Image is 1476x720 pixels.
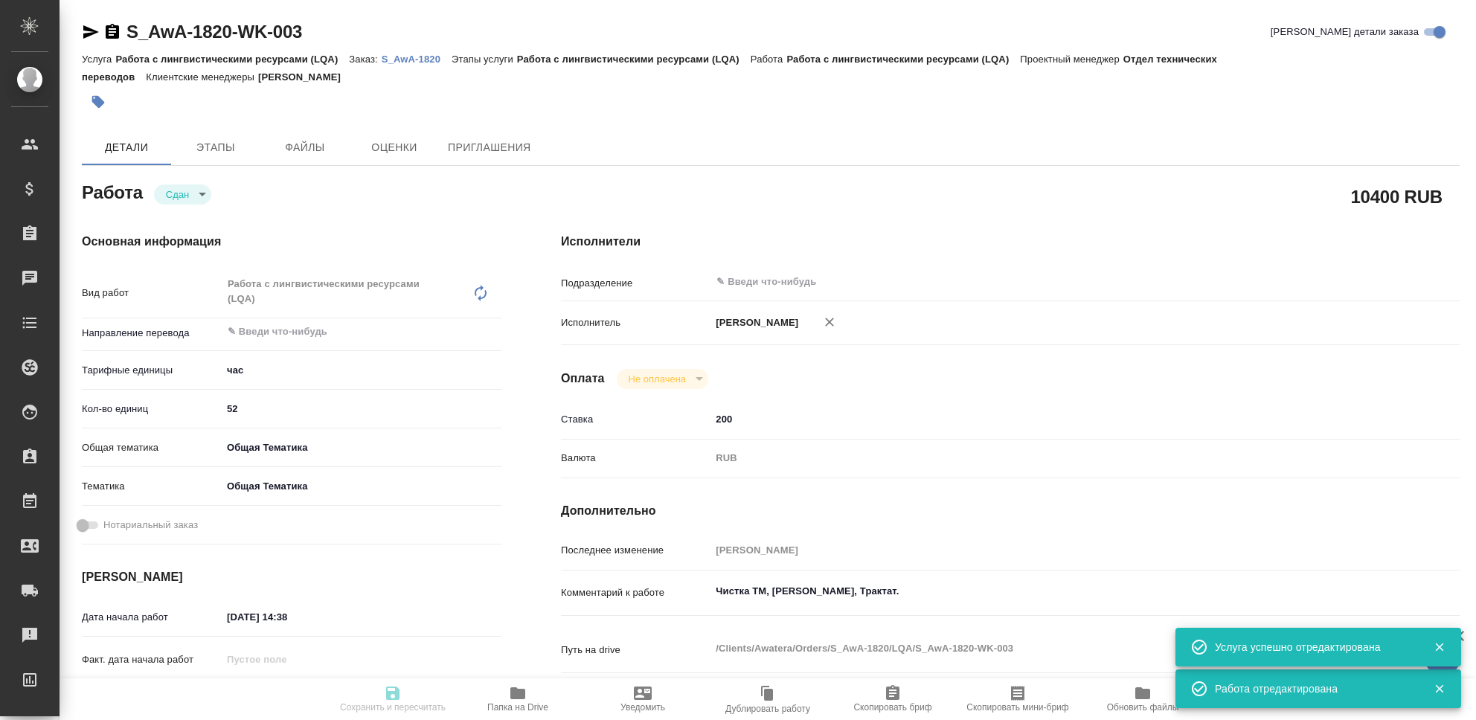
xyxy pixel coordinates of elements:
p: Тарифные единицы [82,363,222,378]
input: ✎ Введи что-нибудь [222,606,352,628]
p: Направление перевода [82,326,222,341]
p: [PERSON_NAME] [710,315,798,330]
div: Работа отредактирована [1215,681,1411,696]
button: Open [1376,280,1379,283]
span: Файлы [269,138,341,157]
p: Общая тематика [82,440,222,455]
button: Open [493,330,496,333]
div: Услуга успешно отредактирована [1215,640,1411,655]
p: Услуга [82,54,115,65]
p: S_AwA-1820 [382,54,452,65]
button: Обновить файлы [1080,678,1205,720]
h2: Работа [82,178,143,205]
input: ✎ Введи что-нибудь [715,273,1330,291]
button: Скопировать ссылку [103,23,121,41]
button: Скопировать мини-бриф [955,678,1080,720]
input: ✎ Введи что-нибудь [710,408,1384,430]
button: Уведомить [580,678,705,720]
span: Этапы [180,138,251,157]
p: [PERSON_NAME] [258,71,352,83]
p: Последнее изменение [561,543,710,558]
p: Вид работ [82,286,222,300]
p: Клиентские менеджеры [146,71,258,83]
button: Папка на Drive [455,678,580,720]
p: Факт. дата начала работ [82,652,222,667]
span: Дублировать работу [725,704,810,714]
h4: Дополнительно [561,502,1460,520]
span: Детали [91,138,162,157]
p: Путь на drive [561,643,710,658]
button: Сохранить и пересчитать [330,678,455,720]
span: Скопировать бриф [853,702,931,713]
p: Ставка [561,412,710,427]
p: Отдел технических переводов [82,54,1217,83]
button: Дублировать работу [705,678,830,720]
button: Скопировать ссылку для ЯМессенджера [82,23,100,41]
button: Удалить исполнителя [813,306,846,338]
h4: Исполнители [561,233,1460,251]
div: час [222,358,501,383]
span: Уведомить [620,702,665,713]
h2: 10400 RUB [1350,184,1443,209]
input: ✎ Введи что-нибудь [222,398,501,420]
button: Скопировать бриф [830,678,955,720]
a: S_AwA-1820-WK-003 [126,22,302,42]
p: Дата начала работ [82,610,222,625]
textarea: /Clients/Awatera/Orders/S_AwA-1820/LQA/S_AwA-1820-WK-003 [710,636,1384,661]
p: Заказ: [349,54,381,65]
p: Кол-во единиц [82,402,222,417]
span: Обновить файлы [1107,702,1179,713]
textarea: Чистка ТМ, [PERSON_NAME], Трактат. [710,579,1384,604]
span: Папка на Drive [487,702,548,713]
span: Оценки [359,138,430,157]
p: Работа с лингвистическими ресурсами (LQA) [517,54,751,65]
span: Сохранить и пересчитать [340,702,446,713]
h4: Основная информация [82,233,501,251]
span: Нотариальный заказ [103,518,198,533]
p: Проектный менеджер [1020,54,1123,65]
p: Исполнитель [561,315,710,330]
div: RUB [710,446,1384,471]
h4: Оплата [561,370,605,388]
p: Комментарий к работе [561,585,710,600]
span: [PERSON_NAME] детали заказа [1271,25,1419,39]
span: Скопировать мини-бриф [966,702,1068,713]
div: Сдан [154,184,211,205]
button: Не оплачена [624,373,690,385]
button: Сдан [161,188,193,201]
button: Добавить тэг [82,86,115,118]
p: Работа с лингвистическими ресурсами (LQA) [786,54,1020,65]
p: Работа [751,54,787,65]
p: Работа с лингвистическими ресурсами (LQA) [115,54,349,65]
div: Общая Тематика [222,435,501,460]
p: Этапы услуги [452,54,517,65]
p: Подразделение [561,276,710,291]
a: S_AwA-1820 [382,52,452,65]
input: Пустое поле [710,539,1384,561]
p: Валюта [561,451,710,466]
button: Закрыть [1424,640,1454,654]
h4: [PERSON_NAME] [82,568,501,586]
p: Тематика [82,479,222,494]
div: Сдан [617,369,708,389]
input: Пустое поле [222,649,352,670]
input: ✎ Введи что-нибудь [226,323,447,341]
span: Приглашения [448,138,531,157]
button: Закрыть [1424,682,1454,695]
div: Общая Тематика [222,474,501,499]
